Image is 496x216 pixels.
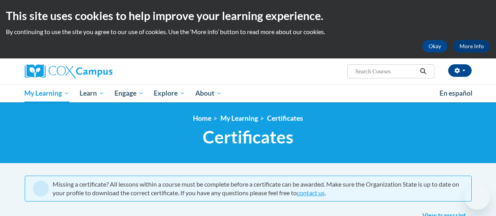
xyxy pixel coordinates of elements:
span: Learn [80,89,104,98]
a: About [190,84,227,102]
a: My Learning [220,114,258,122]
span: My Learning [24,89,69,98]
span: Explore [154,89,185,98]
div: Main menu [19,84,478,102]
span: En español [440,89,472,97]
img: Cox Campus [25,64,113,78]
h2: This site uses cookies to help improve your learning experience. [6,8,490,24]
span: About [195,89,222,98]
input: Search Courses [354,67,417,76]
button: Account Settings [448,64,472,77]
span: Engage [114,89,144,98]
a: contact us [297,189,325,196]
span: Certificates [203,127,293,147]
button: Search [417,67,429,76]
a: Learn [74,84,109,102]
p: By continuing to use the site you agree to our use of cookies. Use the ‘More info’ button to read... [6,27,490,36]
a: En español [434,85,478,102]
a: Home [193,114,211,122]
a: Cox Campus [25,64,166,78]
iframe: Button to launch messaging window [465,185,490,210]
a: My Learning [20,84,75,102]
a: Explore [149,84,190,102]
button: Okay [422,40,447,53]
div: Missing a certificate? All lessons within a course must be complete before a certificate can be a... [53,180,463,197]
a: More Info [453,40,490,53]
a: Engage [109,84,149,102]
a: Certificates [267,114,303,122]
